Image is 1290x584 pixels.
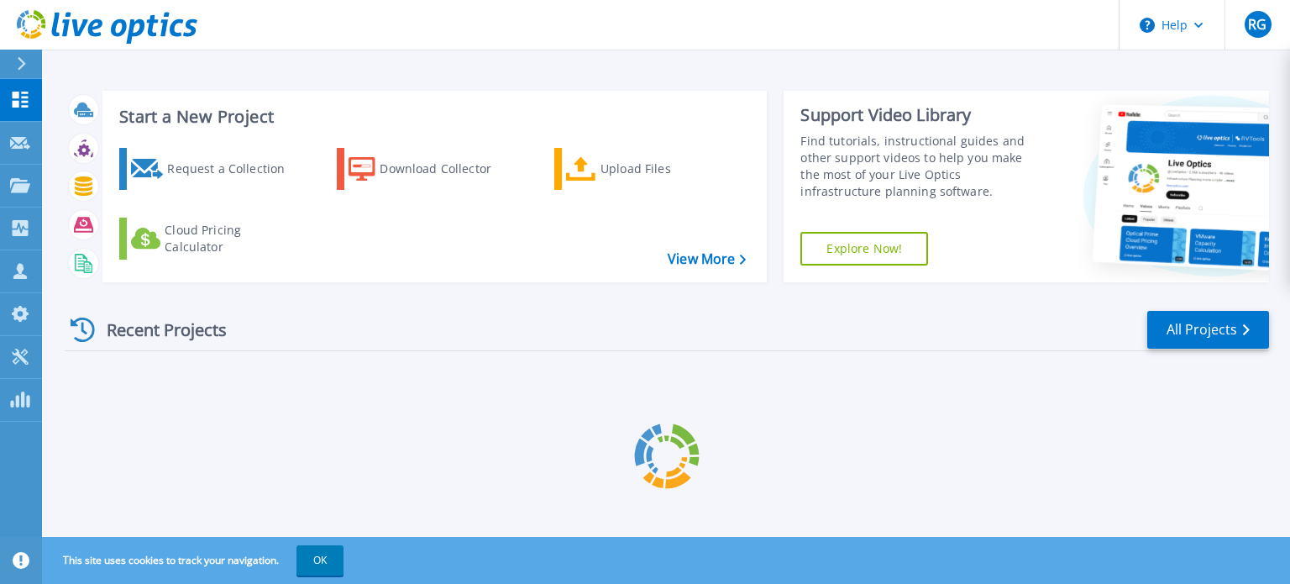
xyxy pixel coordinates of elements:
a: View More [668,251,746,267]
div: Support Video Library [800,104,1044,126]
a: Upload Files [554,148,742,190]
button: OK [296,545,343,576]
a: Explore Now! [800,232,928,266]
div: Upload Files [600,152,735,186]
div: Request a Collection [167,152,302,186]
div: Find tutorials, instructional guides and other support videos to help you make the most of your L... [800,133,1044,200]
a: All Projects [1147,311,1269,349]
a: Cloud Pricing Calculator [119,218,307,260]
span: RG [1248,18,1266,31]
div: Cloud Pricing Calculator [165,222,299,255]
span: This site uses cookies to track your navigation. [46,545,343,576]
a: Request a Collection [119,148,307,190]
div: Download Collector [380,152,514,186]
a: Download Collector [337,148,524,190]
div: Recent Projects [65,309,249,350]
h3: Start a New Project [119,108,746,126]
